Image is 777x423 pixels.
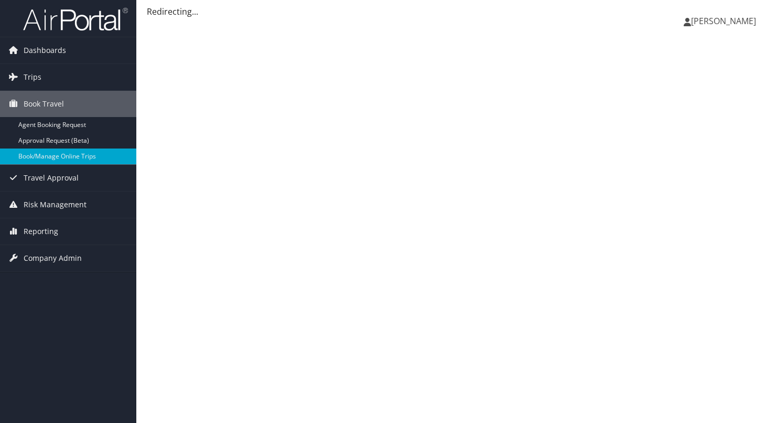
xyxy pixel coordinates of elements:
[24,165,79,191] span: Travel Approval
[24,37,66,64] span: Dashboards
[147,5,767,18] div: Redirecting...
[684,5,767,37] a: [PERSON_NAME]
[24,64,41,90] span: Trips
[24,218,58,245] span: Reporting
[23,7,128,31] img: airportal-logo.png
[24,245,82,271] span: Company Admin
[24,192,87,218] span: Risk Management
[24,91,64,117] span: Book Travel
[691,15,756,27] span: [PERSON_NAME]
